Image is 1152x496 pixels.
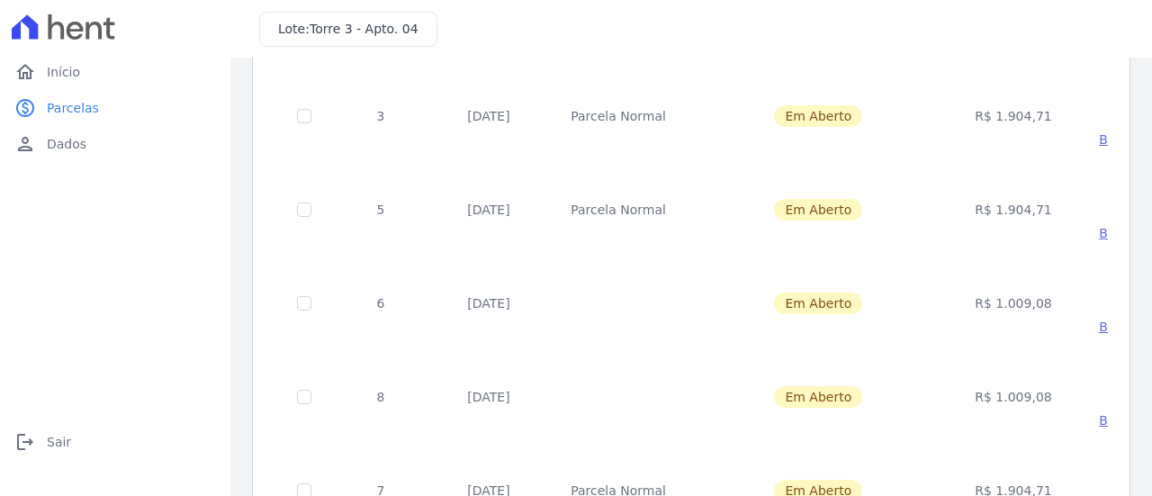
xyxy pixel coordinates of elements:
[549,163,688,257] td: Parcela Normal
[47,63,80,81] span: Início
[14,133,36,155] i: person
[310,22,418,36] span: Torre 3 - Apto. 04
[949,69,1077,163] td: R$ 1.904,71
[7,90,223,126] a: paidParcelas
[14,97,36,119] i: paid
[7,126,223,162] a: personDados
[949,257,1077,350] td: R$ 1.009,08
[428,257,549,350] td: [DATE]
[428,163,549,257] td: [DATE]
[333,163,428,257] td: 5
[14,61,36,83] i: home
[949,350,1077,444] td: R$ 1.009,08
[333,350,428,444] td: 8
[7,424,223,460] a: logoutSair
[7,54,223,90] a: homeInício
[949,163,1077,257] td: R$ 1.904,71
[47,135,86,153] span: Dados
[14,431,36,453] i: logout
[333,257,428,350] td: 6
[774,199,862,221] span: Em Aberto
[774,105,862,127] span: Em Aberto
[47,433,71,451] span: Sair
[774,293,862,314] span: Em Aberto
[278,20,418,39] h3: Lote:
[549,69,688,163] td: Parcela Normal
[428,350,549,444] td: [DATE]
[47,99,99,117] span: Parcelas
[428,69,549,163] td: [DATE]
[774,386,862,408] span: Em Aberto
[333,69,428,163] td: 3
